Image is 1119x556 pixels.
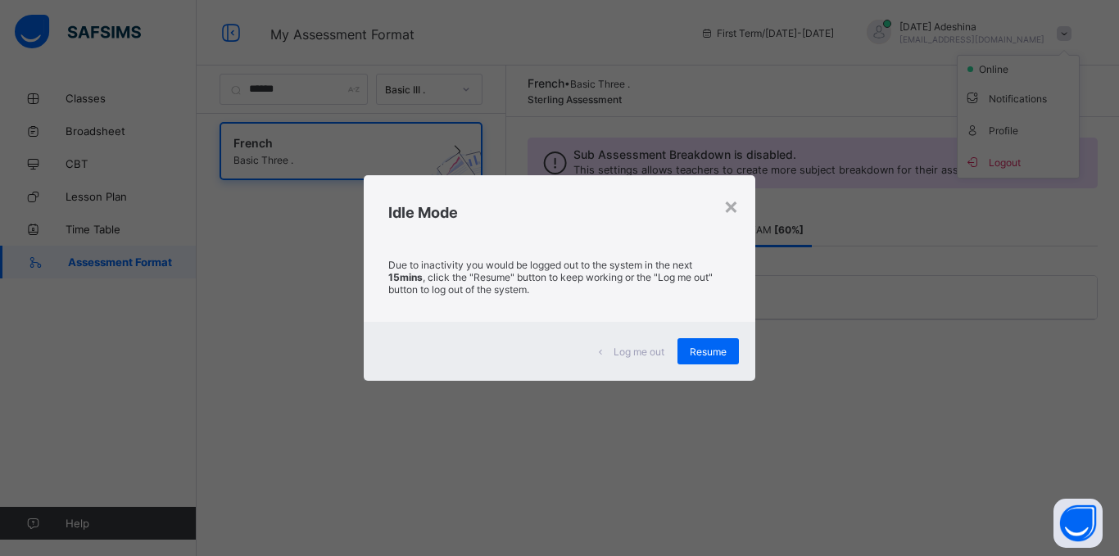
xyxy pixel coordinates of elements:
span: Resume [690,346,727,358]
span: Log me out [614,346,664,358]
button: Open asap [1053,499,1103,548]
p: Due to inactivity you would be logged out to the system in the next , click the "Resume" button t... [388,259,731,296]
strong: 15mins [388,271,423,283]
h2: Idle Mode [388,204,731,221]
div: × [723,192,739,219]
